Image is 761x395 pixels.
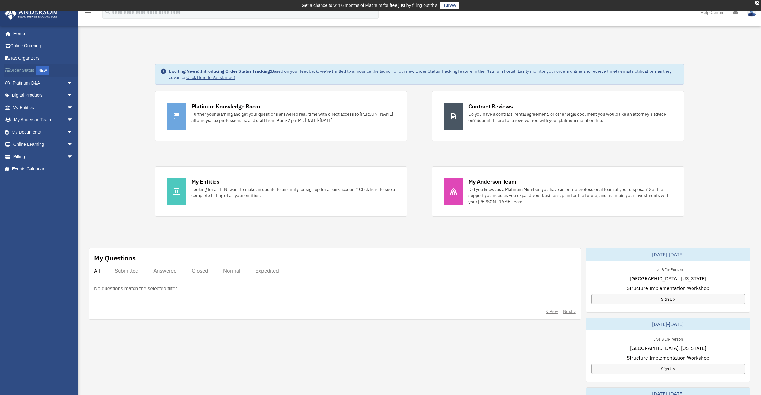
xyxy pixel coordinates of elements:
div: Expedited [255,268,279,274]
div: My Entities [191,178,219,186]
div: Answered [153,268,177,274]
div: Based on your feedback, we're thrilled to announce the launch of our new Order Status Tracking fe... [169,68,679,80]
span: Structure Implementation Workshop [627,354,709,361]
span: Structure Implementation Workshop [627,284,709,292]
div: Submitted [115,268,139,274]
div: close [755,1,759,5]
a: Contract Reviews Do you have a contract, rental agreement, or other legal document you would like... [432,91,684,141]
div: Looking for an EIN, want to make an update to an entity, or sign up for a bank account? Click her... [191,186,396,199]
span: [GEOGRAPHIC_DATA], [US_STATE] [630,344,706,352]
a: Events Calendar [4,163,82,175]
div: Contract Reviews [468,103,513,110]
span: arrow_drop_down [67,101,79,114]
div: Do you have a contract, rental agreement, or other legal document you would like an attorney's ad... [468,111,673,123]
a: Billingarrow_drop_down [4,150,82,163]
div: Live & In-Person [648,335,688,342]
div: Platinum Knowledge Room [191,103,261,110]
div: Further your learning and get your questions answered real-time with direct access to [PERSON_NAM... [191,111,396,123]
span: arrow_drop_down [67,89,79,102]
a: Sign Up [591,294,745,304]
a: Order StatusNEW [4,64,82,77]
a: Tax Organizers [4,52,82,64]
a: My Anderson Teamarrow_drop_down [4,114,82,126]
a: Online Ordering [4,40,82,52]
a: Platinum Knowledge Room Further your learning and get your questions answered real-time with dire... [155,91,407,141]
span: [GEOGRAPHIC_DATA], [US_STATE] [630,275,706,282]
i: search [104,8,111,15]
span: arrow_drop_down [67,114,79,126]
a: survey [440,2,459,9]
div: Closed [192,268,208,274]
a: My Anderson Team Did you know, as a Platinum Member, you have an entire professional team at your... [432,166,684,217]
span: arrow_drop_down [67,126,79,139]
a: Digital Productsarrow_drop_down [4,89,82,102]
a: Sign Up [591,364,745,374]
a: My Entitiesarrow_drop_down [4,101,82,114]
div: Get a chance to win 6 months of Platinum for free just by filling out this [302,2,438,9]
a: Platinum Q&Aarrow_drop_down [4,77,82,89]
div: All [94,268,100,274]
div: My Anderson Team [468,178,516,186]
span: arrow_drop_down [67,150,79,163]
div: Normal [223,268,240,274]
a: Click Here to get started! [186,75,235,80]
a: Home [4,27,79,40]
div: My Questions [94,253,136,263]
a: Online Learningarrow_drop_down [4,138,82,151]
div: [DATE]-[DATE] [586,318,750,330]
span: arrow_drop_down [67,77,79,90]
p: No questions match the selected filter. [94,284,178,293]
strong: Exciting News: Introducing Order Status Tracking! [169,68,271,74]
span: arrow_drop_down [67,138,79,151]
img: Anderson Advisors Platinum Portal [3,7,59,20]
div: Did you know, as a Platinum Member, you have an entire professional team at your disposal? Get th... [468,186,673,205]
div: NEW [36,66,49,75]
a: menu [84,11,92,16]
div: [DATE]-[DATE] [586,248,750,261]
a: My Documentsarrow_drop_down [4,126,82,138]
div: Live & In-Person [648,266,688,272]
i: menu [84,9,92,16]
a: My Entities Looking for an EIN, want to make an update to an entity, or sign up for a bank accoun... [155,166,407,217]
img: User Pic [747,8,756,17]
